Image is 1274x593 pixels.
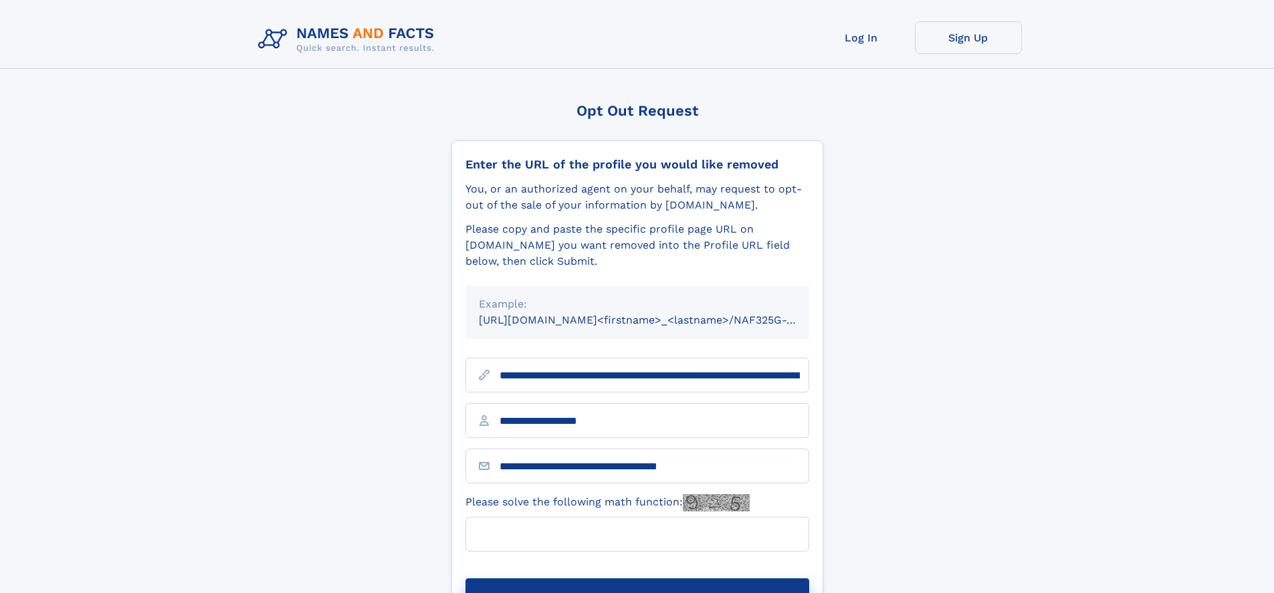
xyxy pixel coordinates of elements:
[253,21,445,57] img: Logo Names and Facts
[465,221,809,269] div: Please copy and paste the specific profile page URL on [DOMAIN_NAME] you want removed into the Pr...
[479,296,796,312] div: Example:
[465,157,809,172] div: Enter the URL of the profile you would like removed
[465,181,809,213] div: You, or an authorized agent on your behalf, may request to opt-out of the sale of your informatio...
[915,21,1022,54] a: Sign Up
[808,21,915,54] a: Log In
[465,494,750,511] label: Please solve the following math function:
[479,314,835,326] small: [URL][DOMAIN_NAME]<firstname>_<lastname>/NAF325G-xxxxxxxx
[451,102,823,119] div: Opt Out Request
